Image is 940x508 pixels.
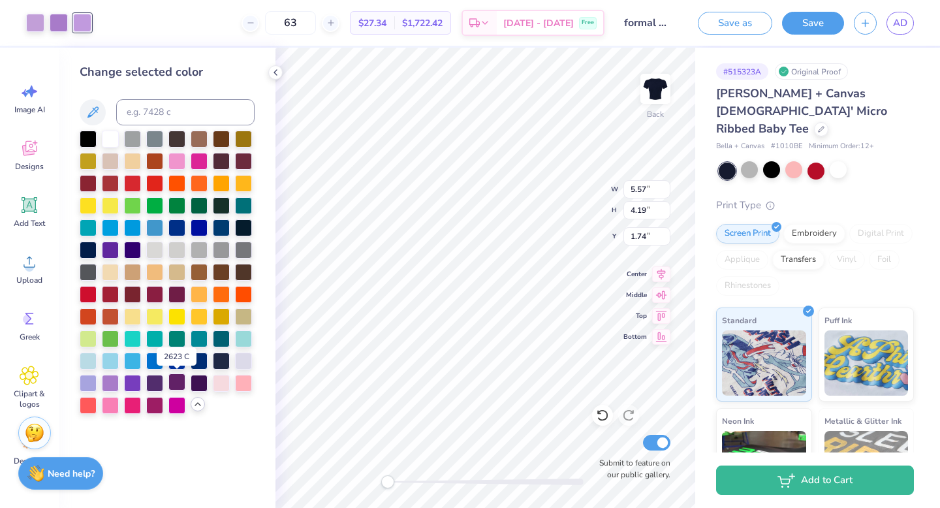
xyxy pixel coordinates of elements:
span: Designs [15,161,44,172]
button: Save [782,12,844,35]
span: Minimum Order: 12 + [809,141,874,152]
span: Standard [722,313,757,327]
label: Submit to feature on our public gallery. [592,457,670,481]
span: Top [623,311,647,321]
span: Greek [20,332,40,342]
span: Bella + Canvas [716,141,764,152]
div: Embroidery [783,224,845,244]
span: Metallic & Glitter Ink [824,414,901,428]
img: Standard [722,330,806,396]
span: Center [623,269,647,279]
input: Untitled Design [614,10,678,36]
div: Digital Print [849,224,913,244]
div: 2623 C [157,347,196,366]
span: Image AI [14,104,45,115]
span: $27.34 [358,16,386,30]
span: Middle [623,290,647,300]
div: Back [647,108,664,120]
span: Free [582,18,594,27]
img: Back [642,76,668,102]
div: Transfers [772,250,824,270]
span: Upload [16,275,42,285]
span: [DATE] - [DATE] [503,16,574,30]
div: Rhinestones [716,276,779,296]
a: AD [886,12,914,35]
div: # 515323A [716,63,768,80]
div: Accessibility label [381,475,394,488]
div: Print Type [716,198,914,213]
img: Neon Ink [722,431,806,496]
img: Puff Ink [824,330,909,396]
span: Puff Ink [824,313,852,327]
strong: Need help? [48,468,95,480]
span: $1,722.42 [402,16,443,30]
div: Original Proof [775,63,848,80]
input: – – [265,11,316,35]
span: # 1010BE [771,141,802,152]
button: Add to Cart [716,466,914,495]
div: Applique [716,250,768,270]
img: Metallic & Glitter Ink [824,431,909,496]
button: Save as [698,12,772,35]
span: [PERSON_NAME] + Canvas [DEMOGRAPHIC_DATA]' Micro Ribbed Baby Tee [716,86,887,136]
div: Vinyl [828,250,865,270]
span: Decorate [14,456,45,466]
input: e.g. 7428 c [116,99,255,125]
div: Screen Print [716,224,779,244]
span: Clipart & logos [8,389,51,409]
span: Add Text [14,218,45,229]
div: Foil [869,250,900,270]
span: AD [893,16,907,31]
div: Change selected color [80,63,255,81]
span: Neon Ink [722,414,754,428]
span: Bottom [623,332,647,342]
